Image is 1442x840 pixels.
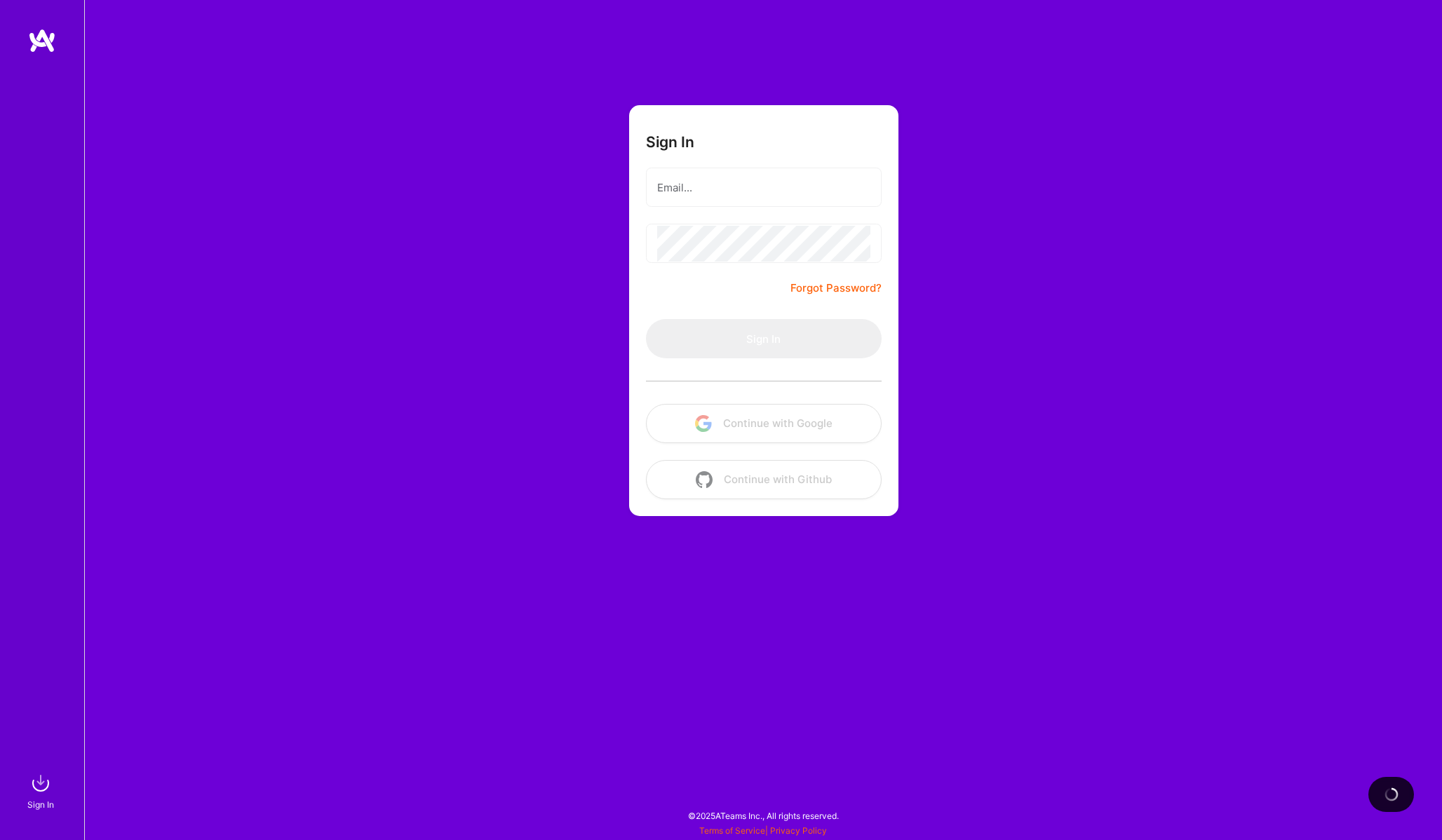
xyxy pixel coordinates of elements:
button: Continue with Github [646,460,882,499]
div: Sign In [27,797,54,812]
img: sign in [27,769,55,797]
img: loading [1384,787,1399,801]
a: Terms of Service [699,825,765,836]
span: | [699,825,827,836]
img: icon [695,415,712,432]
h3: Sign In [646,133,694,151]
img: logo [28,28,56,53]
div: © 2025 ATeams Inc., All rights reserved. [84,798,1442,833]
img: icon [696,471,713,488]
a: Privacy Policy [770,825,827,836]
input: Email... [657,170,870,205]
button: Sign In [646,319,882,358]
a: sign inSign In [29,769,55,812]
button: Continue with Google [646,404,882,443]
a: Forgot Password? [790,280,882,297]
